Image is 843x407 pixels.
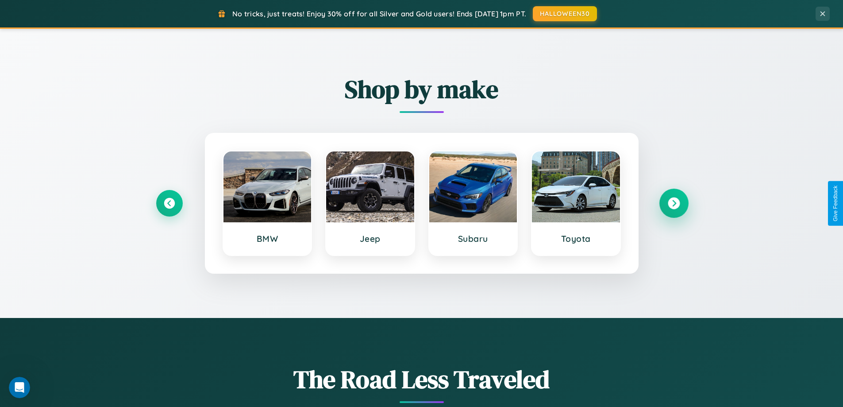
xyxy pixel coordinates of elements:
h3: Subaru [438,233,508,244]
h1: The Road Less Traveled [156,362,687,396]
div: Give Feedback [832,186,839,221]
span: No tricks, just treats! Enjoy 30% off for all Silver and Gold users! Ends [DATE] 1pm PT. [232,9,526,18]
h2: Shop by make [156,72,687,106]
button: HALLOWEEN30 [533,6,597,21]
h3: Jeep [335,233,405,244]
iframe: Intercom live chat [9,377,30,398]
h3: Toyota [541,233,611,244]
h3: BMW [232,233,303,244]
